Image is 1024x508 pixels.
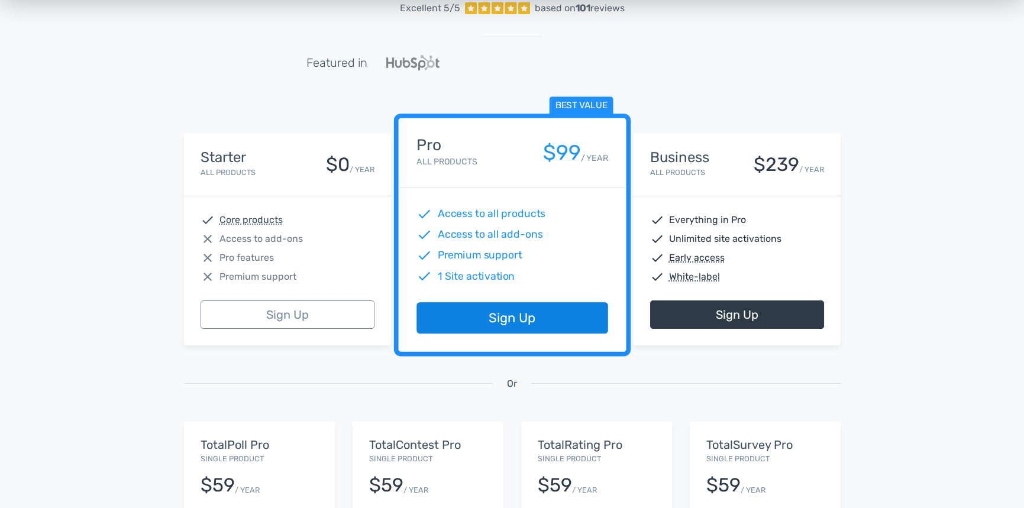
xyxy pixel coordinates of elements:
[538,438,655,451] h5: TotalRating Pro
[799,164,824,175] small: / YEAR
[650,168,705,177] small: All Products
[416,157,477,167] small: All Products
[369,475,403,496] div: $59
[650,150,709,165] h4: Business
[706,475,741,496] div: $59
[669,270,720,284] abbr: White-label
[201,168,256,177] small: All Products
[437,268,515,284] span: 1 Site activation
[437,227,542,242] span: Access to all add-ons
[416,248,432,263] span: check
[437,248,522,263] span: Premium support
[201,270,215,284] span: close
[706,438,824,451] h5: TotalSurvey Pro
[201,213,215,227] span: check
[235,484,260,496] small: / YEAR
[201,251,215,265] span: close
[650,213,664,227] span: check
[326,154,350,175] div: $0
[535,1,625,15] div: based on reviews
[219,270,296,284] span: Premium support
[542,141,580,164] div: $99
[706,454,770,463] small: Single Product
[416,137,477,154] h4: Pro
[201,454,264,463] small: Single Product
[650,270,664,284] span: check
[306,56,367,69] h5: Featured in
[669,251,725,265] abbr: Early access
[416,268,432,284] span: check
[416,303,608,334] a: Sign Up
[416,227,432,242] span: check
[201,438,318,451] h5: TotalPoll Pro
[369,438,487,451] h5: TotalContest Pro
[572,484,597,496] small: / YEAR
[219,213,283,227] abbr: Core products
[416,206,432,222] span: check
[650,232,664,246] span: check
[650,300,824,329] a: Sign Up
[580,152,608,164] small: / YEAR
[754,154,799,175] div: $239
[538,475,572,496] div: $59
[386,55,440,70] img: Hubspot
[201,232,215,246] span: close
[669,213,746,227] span: Everything in Pro
[669,232,781,246] span: Unlimited site activations
[201,300,374,329] a: Sign Up
[350,164,374,175] small: / YEAR
[507,377,517,391] span: Or
[369,454,432,463] small: Single Product
[437,206,545,222] span: Access to all products
[650,251,664,265] span: check
[219,232,303,246] span: Access to add-ons
[201,150,256,165] h4: Starter
[549,97,613,115] span: Best value
[576,2,590,14] strong: 101
[201,475,235,496] div: $59
[403,484,428,496] small: / YEAR
[219,251,274,265] span: Pro features
[538,454,601,463] small: Single Product
[741,484,765,496] small: / YEAR
[400,1,460,15] span: Excellent 5/5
